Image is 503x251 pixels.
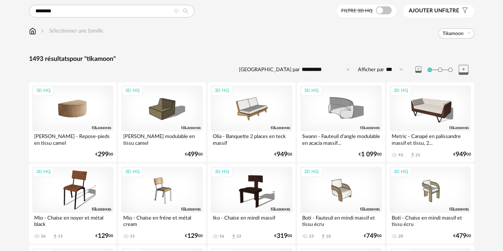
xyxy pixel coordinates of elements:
[459,8,468,14] span: Filter icon
[130,234,135,239] div: 15
[211,167,233,177] div: 3D HQ
[208,163,295,243] a: 3D HQ Iko - Chaise en mindi massif 56 Download icon 22 €31900
[386,82,474,162] a: 3D HQ Metric - Canapé en palissandre massif et tissu, 2... 93 Download icon 21 €94900
[237,234,241,239] div: 22
[297,82,385,162] a: 3D HQ Swann - Fauteuil d’angle modulable en acacia massif... €1 09900
[29,27,36,35] img: svg+xml;base64,PHN2ZyB3aWR0aD0iMTYiIGhlaWdodD0iMTciIHZpZXdCb3g9IjAgMCAxNiAxNyIgZmlsbD0ibm9uZSIgeG...
[297,163,385,243] a: 3D HQ Boti - Fauteuil en mindi massif et tissu écru 23 Download icon 10 €74900
[122,86,143,96] div: 3D HQ
[409,8,459,14] span: filtre
[211,86,233,96] div: 3D HQ
[187,152,198,157] span: 499
[41,234,46,239] div: 56
[29,82,117,162] a: 3D HQ [PERSON_NAME] - Repose-pieds en tissu camel €29900
[185,233,203,239] div: € 00
[300,131,382,147] div: Swann - Fauteuil d’angle modulable en acacia massif...
[219,234,224,239] div: 56
[398,234,403,239] div: 20
[121,213,203,229] div: Mio - Chaise en frêne et métal cream
[455,152,466,157] span: 949
[32,213,114,229] div: Mio - Chaise en noyer et métal black
[364,233,382,239] div: € 00
[326,234,331,239] div: 10
[58,234,63,239] div: 15
[98,152,109,157] span: 299
[239,66,300,73] label: [GEOGRAPHIC_DATA] par
[390,86,412,96] div: 3D HQ
[187,233,198,239] span: 129
[443,30,464,37] span: Tikamoon
[70,56,116,62] span: pour "tikamoon"
[416,153,420,158] div: 21
[358,66,384,73] label: Afficher par
[386,163,474,243] a: 3D HQ Boti - Chaise en mindi massif et tissu écru 20 €47900
[39,27,46,35] img: svg+xml;base64,PHN2ZyB3aWR0aD0iMTYiIGhlaWdodD0iMTYiIHZpZXdCb3g9IjAgMCAxNiAxNiIgZmlsbD0ibm9uZSIgeG...
[341,8,373,13] span: Filtre 3D HQ
[29,163,117,243] a: 3D HQ Mio - Chaise en noyer et métal black 56 Download icon 15 €12900
[118,82,206,162] a: 3D HQ [PERSON_NAME] modulable en tissu camel €49900
[390,167,412,177] div: 3D HQ
[453,152,471,157] div: € 00
[39,27,103,35] div: Sélectionner une famille
[410,152,416,158] span: Download icon
[274,233,292,239] div: € 00
[309,234,314,239] div: 23
[390,131,471,147] div: Metric - Canapé en palissandre massif et tissu, 2...
[277,152,287,157] span: 949
[359,152,382,157] div: € 00
[29,55,474,63] div: 1493 résultats
[277,233,287,239] span: 319
[211,213,292,229] div: Iko - Chaise en mindi massif
[300,213,382,229] div: Boti - Fauteuil en mindi massif et tissu écru
[33,86,54,96] div: 3D HQ
[301,167,322,177] div: 3D HQ
[320,233,326,239] span: Download icon
[409,8,442,14] span: Ajouter un
[403,5,474,18] button: Ajouter unfiltre Filter icon
[33,167,54,177] div: 3D HQ
[390,213,471,229] div: Boti - Chaise en mindi massif et tissu écru
[366,233,377,239] span: 749
[231,233,237,239] span: Download icon
[398,153,403,158] div: 93
[185,152,203,157] div: € 00
[453,233,471,239] div: € 00
[211,131,292,147] div: Olia - Banquette 2 places en teck massif
[121,131,203,147] div: [PERSON_NAME] modulable en tissu camel
[118,163,206,243] a: 3D HQ Mio - Chaise en frêne et métal cream 15 €12900
[32,131,114,147] div: [PERSON_NAME] - Repose-pieds en tissu camel
[301,86,322,96] div: 3D HQ
[274,152,292,157] div: € 00
[455,233,466,239] span: 479
[208,82,295,162] a: 3D HQ Olia - Banquette 2 places en teck massif €94900
[95,233,113,239] div: € 00
[122,167,143,177] div: 3D HQ
[52,233,58,239] span: Download icon
[95,152,113,157] div: € 00
[361,152,377,157] span: 1 099
[98,233,109,239] span: 129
